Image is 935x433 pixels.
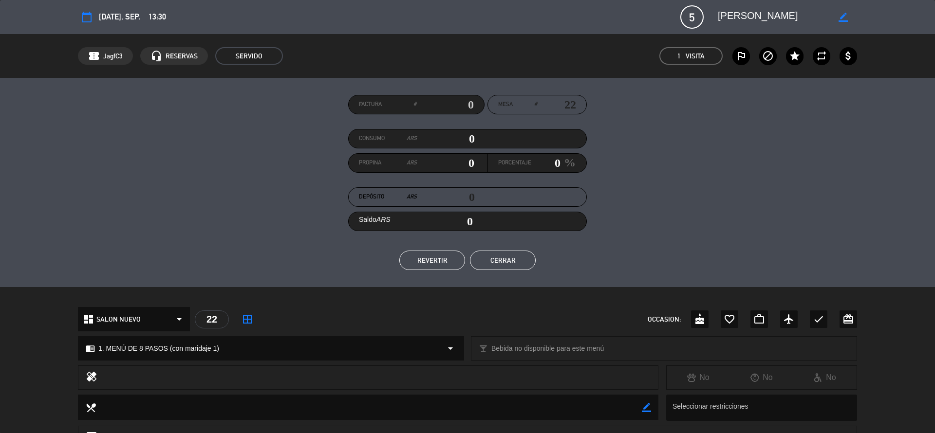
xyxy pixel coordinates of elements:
[86,344,95,353] i: chrome_reader_mode
[479,344,488,353] i: local_bar
[359,214,391,225] label: Saldo
[407,134,417,144] em: ARS
[762,50,774,62] i: block
[399,251,465,270] button: REVERTIR
[498,158,531,168] label: Porcentaje
[88,50,100,62] span: confirmation_number
[78,8,95,26] button: calendar_today
[103,51,123,62] span: JagfC3
[99,10,140,23] span: [DATE], sep.
[195,310,229,328] div: 22
[417,156,475,170] input: 0
[498,100,513,109] span: Mesa
[648,314,681,325] span: OCCASION:
[413,100,416,109] em: #
[96,314,141,325] span: SALON NUEVO
[813,313,824,325] i: check
[842,50,854,62] i: attach_money
[416,97,474,112] input: 0
[359,100,416,109] label: Factura
[730,371,793,384] div: No
[85,402,96,413] i: local_dining
[783,313,795,325] i: airplanemode_active
[407,158,417,168] em: ARS
[842,313,854,325] i: card_giftcard
[793,371,857,384] div: No
[694,313,706,325] i: cake
[86,371,97,384] i: healing
[359,192,417,202] label: Depósito
[150,50,162,62] i: headset_mic
[724,313,735,325] i: favorite_border
[839,13,848,22] i: border_color
[359,158,417,168] label: Propina
[173,313,185,325] i: arrow_drop_down
[789,50,801,62] i: star
[677,51,681,62] span: 1
[242,313,253,325] i: border_all
[376,216,391,223] em: ARS
[491,343,604,354] span: Bebida no disponible para este menú
[81,11,93,23] i: calendar_today
[753,313,765,325] i: work_outline
[359,134,417,144] label: Consumo
[417,131,475,146] input: 0
[445,343,456,354] i: arrow_drop_down
[98,343,219,354] span: 1. MENÚ DE 8 PASOS (con maridaje 1)
[534,100,537,109] em: #
[816,50,827,62] i: repeat
[407,192,417,202] em: ARS
[83,313,94,325] i: dashboard
[667,371,730,384] div: No
[680,5,704,29] span: 5
[531,156,561,170] input: 0
[735,50,747,62] i: outlined_flag
[561,153,576,172] em: %
[470,251,536,270] button: Cerrar
[642,403,651,412] i: border_color
[149,10,166,23] span: 13:30
[166,51,198,62] span: RESERVAS
[215,47,283,65] span: SERVIDO
[537,97,576,112] input: number
[686,51,705,62] em: Visita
